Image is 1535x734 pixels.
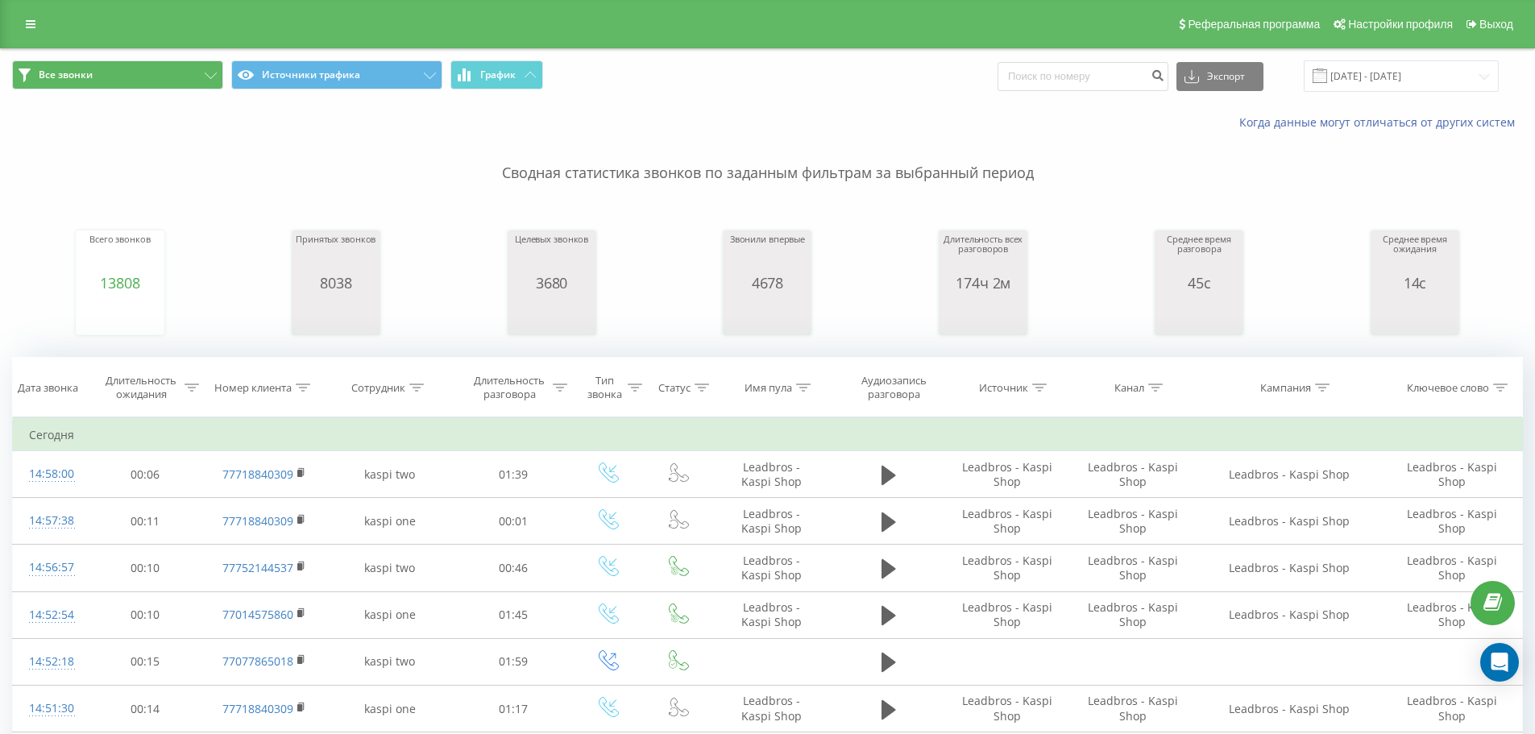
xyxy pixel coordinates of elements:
[711,545,832,591] td: Leadbros - Kaspi Shop
[1196,686,1382,732] td: Leadbros - Kaspi Shop
[998,62,1168,91] input: Поиск по номеру
[296,234,375,275] div: Принятых звонков
[455,638,572,685] td: 01:59
[1407,381,1489,395] div: Ключевое слово
[943,275,1023,291] div: 174ч 2м
[1070,545,1196,591] td: Leadbros - Kaspi Shop
[711,498,832,545] td: Leadbros - Kaspi Shop
[1479,18,1513,31] span: Выход
[979,381,1028,395] div: Источник
[944,545,1070,591] td: Leadbros - Kaspi Shop
[325,591,455,638] td: kaspi one
[1114,381,1144,395] div: Канал
[89,275,151,291] div: 13808
[1188,18,1320,31] span: Реферальная программа
[222,701,293,716] a: 77718840309
[1260,381,1311,395] div: Кампания
[1196,451,1382,498] td: Leadbros - Kaspi Shop
[18,381,78,395] div: Дата звонка
[29,458,71,490] div: 14:58:00
[847,374,940,401] div: Аудиозапись разговора
[1382,686,1522,732] td: Leadbros - Kaspi Shop
[1070,591,1196,638] td: Leadbros - Kaspi Shop
[87,545,204,591] td: 00:10
[13,419,1523,451] td: Сегодня
[325,638,455,685] td: kaspi two
[29,693,71,724] div: 14:51:30
[455,686,572,732] td: 01:17
[944,451,1070,498] td: Leadbros - Kaspi Shop
[944,591,1070,638] td: Leadbros - Kaspi Shop
[1070,451,1196,498] td: Leadbros - Kaspi Shop
[515,234,588,275] div: Целевых звонков
[455,591,572,638] td: 01:45
[222,513,293,529] a: 77718840309
[222,560,293,575] a: 77752144537
[1196,545,1382,591] td: Leadbros - Kaspi Shop
[29,599,71,631] div: 14:52:54
[943,234,1023,275] div: Длительность всех разговоров
[455,451,572,498] td: 01:39
[102,374,181,401] div: Длительность ожидания
[325,498,455,545] td: kaspi one
[351,381,405,395] div: Сотрудник
[1159,275,1239,291] div: 45с
[325,451,455,498] td: kaspi two
[515,275,588,291] div: 3680
[1159,234,1239,275] div: Среднее время разговора
[1070,498,1196,545] td: Leadbros - Kaspi Shop
[29,552,71,583] div: 14:56:57
[450,60,543,89] button: График
[296,275,375,291] div: 8038
[711,686,832,732] td: Leadbros - Kaspi Shop
[29,646,71,678] div: 14:52:18
[1382,498,1522,545] td: Leadbros - Kaspi Shop
[325,686,455,732] td: kaspi one
[745,381,792,395] div: Имя пула
[1176,62,1263,91] button: Экспорт
[222,607,293,622] a: 77014575860
[711,591,832,638] td: Leadbros - Kaspi Shop
[87,638,204,685] td: 00:15
[1070,686,1196,732] td: Leadbros - Kaspi Shop
[658,381,691,395] div: Статус
[730,234,805,275] div: Звонили впервые
[87,686,204,732] td: 00:14
[1196,498,1382,545] td: Leadbros - Kaspi Shop
[12,131,1523,184] p: Сводная статистика звонков по заданным фильтрам за выбранный период
[480,69,516,81] span: График
[12,60,223,89] button: Все звонки
[231,60,442,89] button: Источники трафика
[87,451,204,498] td: 00:06
[222,467,293,482] a: 77718840309
[711,451,832,498] td: Leadbros - Kaspi Shop
[1375,234,1455,275] div: Среднее время ожидания
[222,653,293,669] a: 77077865018
[87,498,204,545] td: 00:11
[87,591,204,638] td: 00:10
[586,374,624,401] div: Тип звонка
[214,381,292,395] div: Номер клиента
[325,545,455,591] td: kaspi two
[1382,591,1522,638] td: Leadbros - Kaspi Shop
[29,505,71,537] div: 14:57:38
[470,374,550,401] div: Длительность разговора
[89,234,151,275] div: Всего звонков
[1382,451,1522,498] td: Leadbros - Kaspi Shop
[1375,275,1455,291] div: 14с
[944,498,1070,545] td: Leadbros - Kaspi Shop
[39,68,93,81] span: Все звонки
[455,498,572,545] td: 00:01
[1382,545,1522,591] td: Leadbros - Kaspi Shop
[1348,18,1453,31] span: Настройки профиля
[944,686,1070,732] td: Leadbros - Kaspi Shop
[1239,114,1523,130] a: Когда данные могут отличаться от других систем
[1480,643,1519,682] div: Open Intercom Messenger
[730,275,805,291] div: 4678
[455,545,572,591] td: 00:46
[1196,591,1382,638] td: Leadbros - Kaspi Shop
